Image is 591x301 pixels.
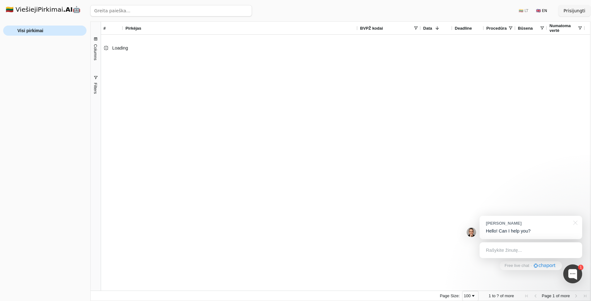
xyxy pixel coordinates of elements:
[574,293,579,298] div: Next Page
[440,293,460,298] div: Page Size:
[504,263,529,269] span: Free live chat
[462,291,479,301] div: Page Size
[532,6,551,16] button: 🇬🇧 EN
[455,26,472,31] span: Deadline
[486,220,570,226] div: [PERSON_NAME]
[486,228,576,234] p: Hello! Can I help you?
[524,293,529,298] div: First Page
[518,26,533,31] span: Būsena
[552,293,555,298] span: 1
[542,293,551,298] span: Page
[90,5,252,16] input: Greita paieška...
[500,261,562,270] a: Free live chat·
[480,242,582,258] div: Rašykite žinutę...
[578,265,583,270] div: 1
[489,293,491,298] span: 1
[497,293,499,298] span: ?
[550,23,577,33] span: Numatoma vertė
[492,293,496,298] span: to
[582,293,588,298] div: Last Page
[504,293,514,298] span: more
[93,83,98,94] span: Filters
[93,44,98,60] span: Columns
[360,26,383,31] span: BVPŽ kodai
[556,293,559,298] span: of
[464,293,471,298] div: 100
[558,5,590,16] button: Prisijungti
[560,293,570,298] span: more
[533,293,538,298] div: Previous Page
[500,293,504,298] span: of
[63,6,73,13] strong: .AI
[126,26,141,31] span: Pirkėjas
[17,26,43,35] span: Visi pirkimai
[104,26,106,31] span: #
[112,45,128,50] span: Loading
[467,227,476,237] img: Jonas
[423,26,432,31] span: Data
[531,263,532,269] div: ·
[487,26,507,31] span: Procedūra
